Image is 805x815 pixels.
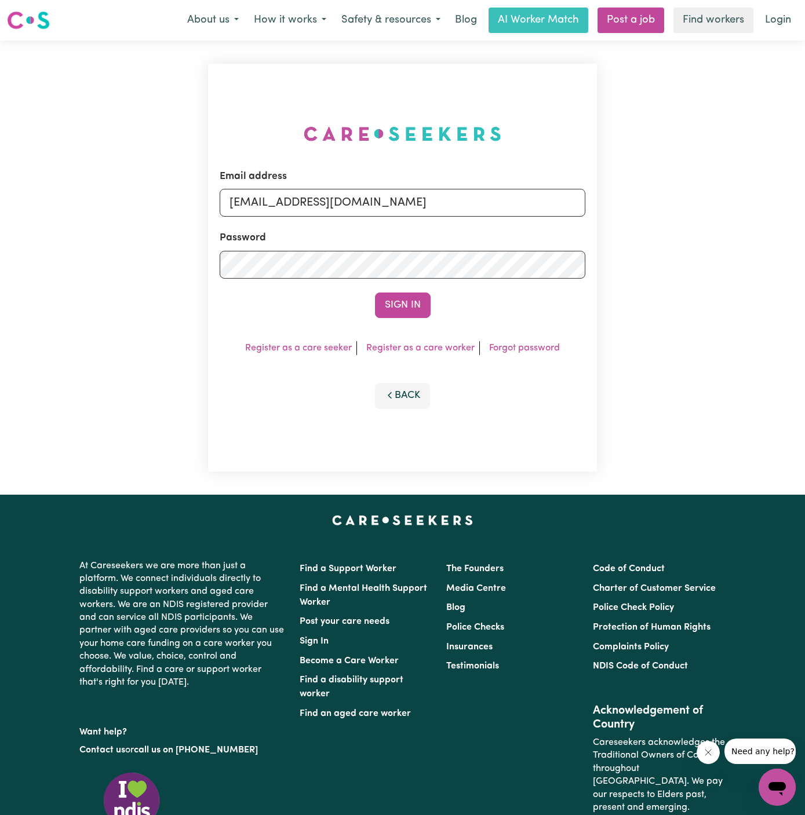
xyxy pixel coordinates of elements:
a: Contact us [79,745,125,755]
a: Register as a care worker [366,343,475,353]
a: call us on [PHONE_NUMBER] [134,745,258,755]
a: Become a Care Worker [300,656,399,666]
h2: Acknowledgement of Country [593,704,726,732]
a: Find a disability support worker [300,675,403,699]
button: About us [180,8,246,32]
iframe: Message from company [724,739,796,764]
a: Police Check Policy [593,603,674,612]
a: Testimonials [446,661,499,671]
a: Police Checks [446,623,504,632]
a: Media Centre [446,584,506,593]
label: Password [220,231,266,246]
a: Post your care needs [300,617,389,626]
a: Login [758,8,798,33]
a: Protection of Human Rights [593,623,711,632]
button: Safety & resources [334,8,448,32]
a: Careseekers logo [7,7,50,34]
a: Sign In [300,637,329,646]
a: Register as a care seeker [245,343,352,353]
p: At Careseekers we are more than just a platform. We connect individuals directly to disability su... [79,555,286,694]
label: Email address [220,169,287,184]
button: Back [375,383,431,408]
a: Find a Mental Health Support Worker [300,584,427,607]
a: Charter of Customer Service [593,584,716,593]
button: How it works [246,8,334,32]
a: Forgot password [489,343,560,353]
a: Complaints Policy [593,642,669,652]
a: Post a job [598,8,664,33]
p: Want help? [79,721,286,739]
img: Careseekers logo [7,10,50,31]
input: Email address [220,189,585,217]
iframe: Close message [697,741,720,764]
a: Insurances [446,642,493,652]
iframe: Button to launch messaging window [759,769,796,806]
a: Blog [448,8,484,33]
a: Find an aged care worker [300,709,411,718]
a: Blog [446,603,465,612]
a: Code of Conduct [593,564,665,573]
a: Find a Support Worker [300,564,396,573]
a: Careseekers home page [332,516,473,525]
a: NDIS Code of Conduct [593,661,688,671]
a: AI Worker Match [489,8,588,33]
a: The Founders [446,564,504,573]
a: Find workers [673,8,753,33]
button: Sign In [375,293,431,318]
p: or [79,739,286,761]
